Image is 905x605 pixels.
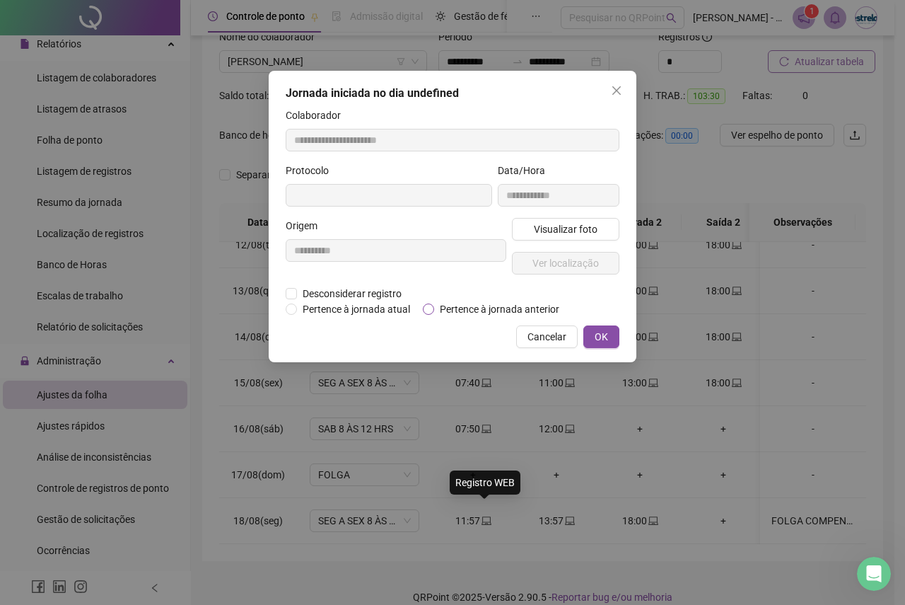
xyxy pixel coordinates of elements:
[297,286,407,301] span: Desconsiderar registro
[534,221,597,237] span: Visualizar foto
[286,85,619,102] div: Jornada iniciada no dia undefined
[286,163,338,178] label: Protocolo
[297,301,416,317] span: Pertence à jornada atual
[857,557,891,591] iframe: Intercom live chat
[527,329,566,345] span: Cancelar
[583,325,619,348] button: OK
[450,471,520,495] div: Registro WEB
[286,108,350,123] label: Colaborador
[605,79,628,102] button: Close
[434,301,565,317] span: Pertence à jornada anterior
[595,329,608,345] span: OK
[286,218,327,234] label: Origem
[512,218,619,241] button: Visualizar foto
[516,325,578,348] button: Cancelar
[512,252,619,275] button: Ver localização
[611,85,622,96] span: close
[498,163,554,178] label: Data/Hora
